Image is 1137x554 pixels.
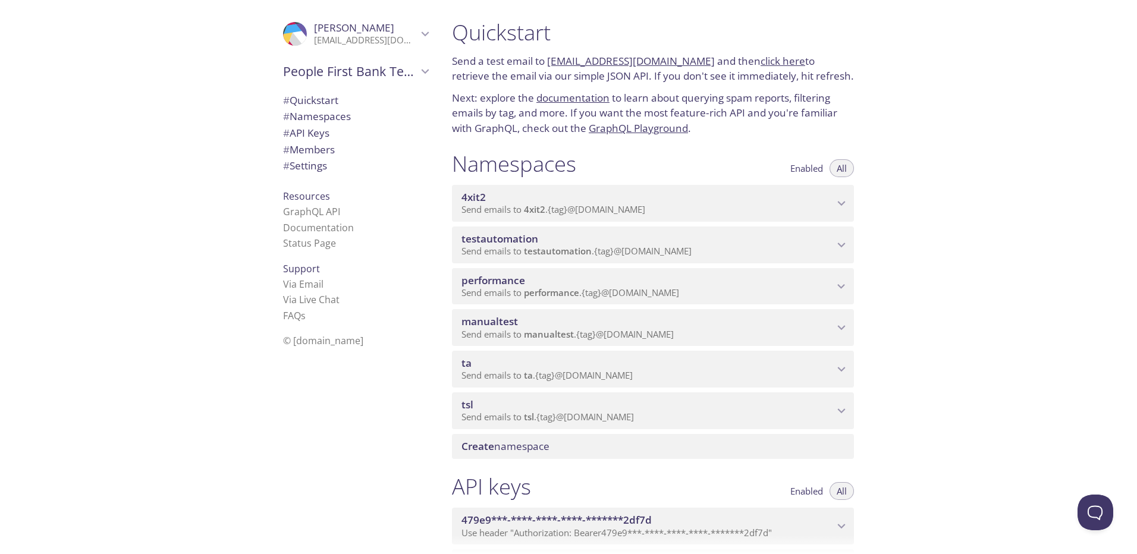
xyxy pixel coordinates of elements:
button: Enabled [783,159,830,177]
span: ta [524,369,533,381]
iframe: Help Scout Beacon - Open [1078,495,1113,530]
span: Send emails to . {tag} @[DOMAIN_NAME] [461,203,645,215]
span: Members [283,143,335,156]
div: testautomation namespace [452,226,854,263]
span: Resources [283,190,330,203]
a: FAQ [283,309,306,322]
span: Namespaces [283,109,351,123]
a: Status Page [283,237,336,250]
a: Documentation [283,221,354,234]
span: Send emails to . {tag} @[DOMAIN_NAME] [461,245,692,257]
a: click here [761,54,805,68]
span: performance [461,273,525,287]
span: Support [283,262,320,275]
div: API Keys [274,125,438,141]
button: All [830,482,854,500]
div: manualtest namespace [452,309,854,346]
a: [EMAIL_ADDRESS][DOMAIN_NAME] [547,54,715,68]
a: Via Live Chat [283,293,340,306]
span: 4xit2 [524,203,545,215]
div: Members [274,141,438,158]
span: # [283,109,290,123]
div: 4xit2 namespace [452,185,854,222]
span: manualtest [524,328,574,340]
h1: Quickstart [452,19,854,46]
button: All [830,159,854,177]
span: Settings [283,159,327,172]
span: People First Bank Testing Services [283,63,417,80]
span: [PERSON_NAME] [314,21,394,34]
span: testautomation [524,245,592,257]
span: Send emails to . {tag} @[DOMAIN_NAME] [461,411,634,423]
span: testautomation [461,232,538,245]
span: tsl [524,411,534,423]
span: tsl [461,398,473,411]
div: tsl namespace [452,392,854,429]
span: # [283,143,290,156]
span: Send emails to . {tag} @[DOMAIN_NAME] [461,328,674,340]
span: Create [461,439,494,453]
h1: Namespaces [452,150,576,177]
span: Send emails to . {tag} @[DOMAIN_NAME] [461,369,633,381]
div: Quickstart [274,92,438,109]
span: manualtest [461,314,518,328]
div: People First Bank Testing Services [274,56,438,87]
span: API Keys [283,126,329,140]
a: GraphQL Playground [589,121,688,135]
button: Enabled [783,482,830,500]
div: Create namespace [452,434,854,459]
p: Next: explore the to learn about querying spam reports, filtering emails by tag, and more. If you... [452,90,854,136]
div: performance namespace [452,268,854,305]
span: ta [461,356,472,370]
div: Namespaces [274,108,438,125]
p: [EMAIL_ADDRESS][DOMAIN_NAME] [314,34,417,46]
span: performance [524,287,579,298]
div: ta namespace [452,351,854,388]
span: 4xit2 [461,190,486,204]
a: documentation [536,91,610,105]
span: # [283,126,290,140]
span: Send emails to . {tag} @[DOMAIN_NAME] [461,287,679,298]
div: Sobana Swaminathan [274,14,438,53]
span: Quickstart [283,93,338,107]
span: # [283,159,290,172]
span: © [DOMAIN_NAME] [283,334,363,347]
a: Via Email [283,278,323,291]
p: Send a test email to and then to retrieve the email via our simple JSON API. If you don't see it ... [452,53,854,84]
span: s [301,309,306,322]
h1: API keys [452,473,531,500]
a: GraphQL API [283,205,340,218]
span: namespace [461,439,549,453]
span: # [283,93,290,107]
div: Team Settings [274,158,438,174]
